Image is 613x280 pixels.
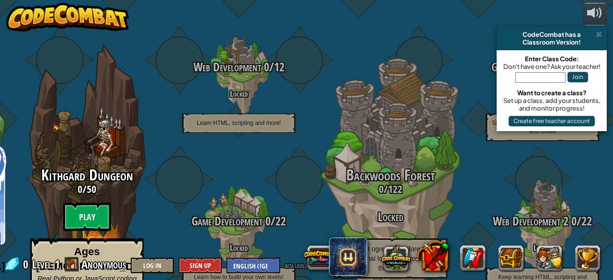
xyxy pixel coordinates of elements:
[63,202,111,231] btn: Play
[11,183,163,195] h3: /
[55,257,60,272] span: 1
[493,213,568,229] span: Web Development 2
[179,258,222,273] button: Sign Up
[568,72,588,82] button: Join
[32,257,51,272] span: Level
[501,97,602,112] div: Set up a class, add your students, and monitor progress!
[262,213,271,229] span: 0
[81,257,126,272] span: Anonymous
[193,59,261,75] span: Web Development
[379,182,384,196] span: 0
[509,116,595,126] button: Create free teacher account
[131,258,174,273] button: Log In
[36,246,163,272] strong: Ages [DEMOGRAPHIC_DATA]+
[163,215,315,228] h3: /
[261,59,269,75] span: 0
[501,55,602,63] div: Enter Class Code:
[500,31,603,38] div: CodeCombat has a
[285,261,314,270] span: beta levels on
[501,89,602,97] div: Want to create a class?
[491,59,570,75] span: Game Development 2
[492,120,593,134] span: Simple AI Scripting, Customizable Units and Goals
[87,182,96,196] span: 50
[197,120,281,126] span: Learn HTML, scripting and more!
[163,243,315,252] h4: Locked
[388,182,402,196] span: 122
[315,211,466,224] h3: Locked
[501,63,602,70] div: Don't have one? Ask your teacher!
[275,213,286,229] span: 22
[192,213,262,229] span: Game Development
[41,165,133,185] span: Kithgard Dungeon
[6,3,129,32] img: CodeCombat - Learn how to code by playing a game
[581,213,592,229] span: 22
[163,89,315,98] h4: Locked
[163,61,315,74] h3: /
[23,257,31,272] span: 0
[346,165,435,185] span: Backwoods Forest
[583,3,607,25] button: Adjust volume
[274,59,284,75] span: 12
[78,182,82,196] span: 0
[568,213,577,229] span: 0
[315,183,466,195] h3: /
[500,38,603,46] div: Classroom Version!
